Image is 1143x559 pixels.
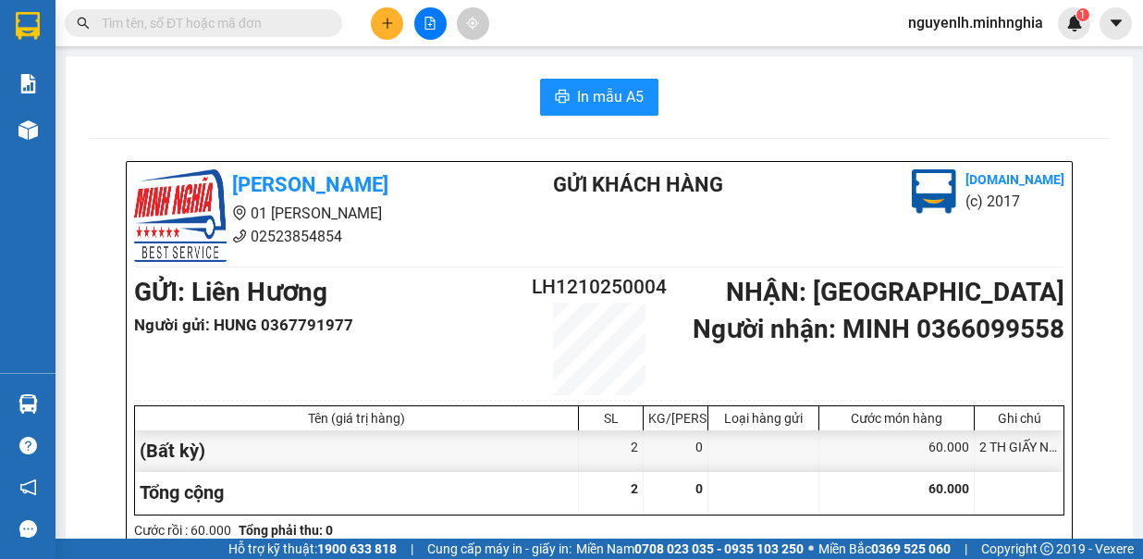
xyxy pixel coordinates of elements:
[134,277,327,307] b: GỬI : Liên Hương
[965,539,967,559] span: |
[555,89,570,106] span: printer
[965,190,1064,213] li: (c) 2017
[693,314,1064,344] b: Người nhận : MINH 0366099558
[644,430,708,472] div: 0
[77,17,90,30] span: search
[928,481,969,496] span: 60.000
[1076,8,1089,21] sup: 1
[232,173,388,196] b: [PERSON_NAME]
[726,277,1064,307] b: NHẬN : [GEOGRAPHIC_DATA]
[634,541,804,556] strong: 0708 023 035 - 0935 103 250
[140,411,573,426] div: Tên (giá trị hàng)
[371,7,403,40] button: plus
[381,17,394,30] span: plus
[818,539,951,559] span: Miền Bắc
[232,229,247,243] span: phone
[18,74,38,93] img: solution-icon
[713,411,814,426] div: Loại hàng gửi
[584,411,638,426] div: SL
[808,545,814,553] span: ⚪️
[631,481,638,496] span: 2
[18,120,38,140] img: warehouse-icon
[979,411,1059,426] div: Ghi chú
[16,12,40,40] img: logo-vxr
[576,539,804,559] span: Miền Nam
[135,430,579,472] div: (Bất kỳ)
[134,169,227,262] img: logo.jpg
[134,202,478,225] li: 01 [PERSON_NAME]
[239,523,333,538] b: Tổng phải thu: 0
[414,7,447,40] button: file-add
[424,17,436,30] span: file-add
[579,430,644,472] div: 2
[18,394,38,414] img: warehouse-icon
[1066,15,1083,31] img: icon-new-feature
[134,520,231,540] div: Cước rồi : 60.000
[411,539,413,559] span: |
[912,169,956,214] img: logo.jpg
[695,481,703,496] span: 0
[140,481,224,503] span: Tổng cộng
[457,7,489,40] button: aim
[553,173,723,196] b: Gửi khách hàng
[965,172,1064,187] b: [DOMAIN_NAME]
[975,430,1063,472] div: 2 TH GIẤY NHO
[466,17,479,30] span: aim
[522,272,677,303] h2: LH1210250004
[871,541,951,556] strong: 0369 525 060
[648,411,703,426] div: KG/[PERSON_NAME]
[427,539,571,559] span: Cung cấp máy in - giấy in:
[540,79,658,116] button: printerIn mẫu A5
[824,411,969,426] div: Cước món hàng
[893,11,1058,34] span: nguyenlh.minhnghia
[819,430,975,472] div: 60.000
[1040,542,1053,555] span: copyright
[1108,15,1125,31] span: caret-down
[577,85,644,108] span: In mẫu A5
[134,316,353,334] b: Người gửi : HUNG 0367791977
[1100,7,1132,40] button: caret-down
[228,539,397,559] span: Hỗ trợ kỹ thuật:
[102,13,320,33] input: Tìm tên, số ĐT hoặc mã đơn
[1079,8,1086,21] span: 1
[19,437,37,454] span: question-circle
[19,520,37,538] span: message
[134,225,478,248] li: 02523854854
[19,478,37,496] span: notification
[317,541,397,556] strong: 1900 633 818
[232,205,247,220] span: environment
